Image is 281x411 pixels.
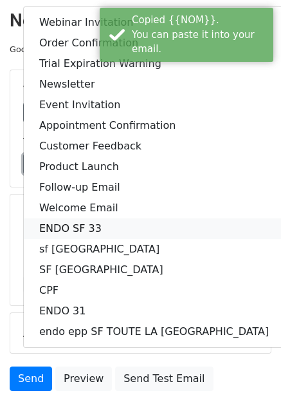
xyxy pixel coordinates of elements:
[10,44,174,54] small: Google Sheet:
[115,367,213,391] a: Send Test Email
[132,13,268,57] div: Copied {{NOM}}. You can paste it into your email.
[10,10,271,32] h2: New Campaign
[217,349,281,411] div: Widget de chat
[217,349,281,411] iframe: Chat Widget
[10,367,52,391] a: Send
[55,367,112,391] a: Preview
